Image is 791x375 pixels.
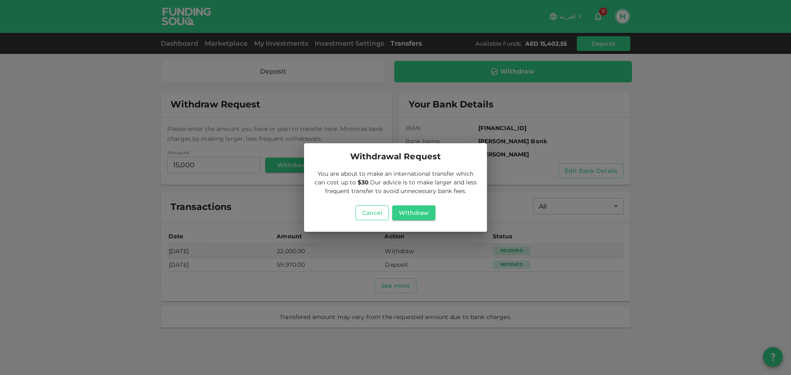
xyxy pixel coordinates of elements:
[314,170,477,196] p: .
[358,179,369,186] strong: $30
[325,179,477,195] span: Our advice is to make larger and less frequent transfer to avoid unnecessary bank fees.
[350,150,441,163] span: Withdrawal Request
[315,170,474,186] span: You are about to make an international transfer which can cost up to
[356,205,389,220] button: Cancel
[392,205,435,220] button: Withdraw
